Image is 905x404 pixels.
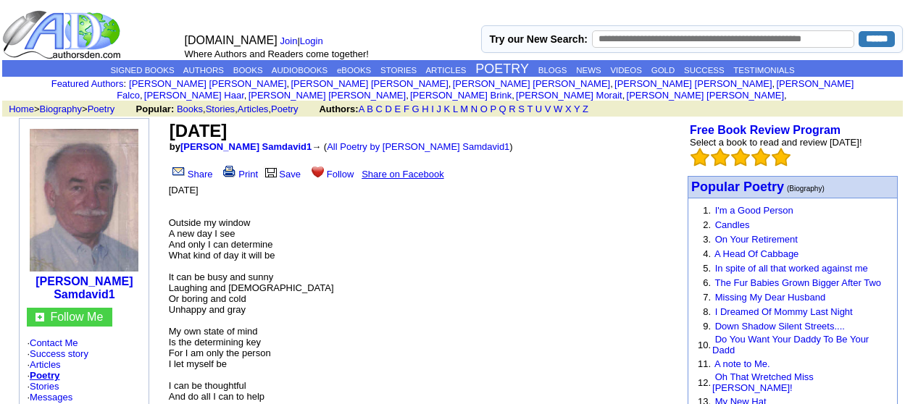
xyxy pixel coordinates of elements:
img: bigemptystars.png [711,148,730,167]
a: E [395,104,401,114]
a: POETRY [475,62,529,76]
img: 7459.jpg [30,129,138,272]
a: Share [170,169,213,180]
a: AUDIOBOOKS [272,66,328,75]
a: ARTICLES [425,66,466,75]
a: J [436,104,441,114]
font: | [280,35,328,46]
a: The Fur Babies Grown Bigger After Two [714,277,881,288]
font: i [246,92,248,100]
img: bigemptystars.png [772,148,791,167]
a: [PERSON_NAME] Samdavid1 [36,275,133,300]
a: [PERSON_NAME] Falco [117,78,854,101]
a: Success story [30,348,88,359]
font: 5. [703,263,711,274]
font: Select a book to read and review [DATE]! [690,137,862,148]
a: K [444,104,451,114]
a: O [480,104,488,114]
font: 3. [703,234,711,245]
font: 9. [703,321,711,332]
b: Popular: [136,104,175,114]
font: i [289,80,291,88]
font: i [775,80,776,88]
a: G [412,104,419,114]
img: logo_ad.gif [2,9,124,60]
img: bigemptystars.png [691,148,709,167]
a: Popular Poetry [691,181,784,193]
font: i [451,80,452,88]
font: i [625,92,626,100]
img: heart.gif [312,165,324,177]
font: Where Authors and Readers come together! [185,49,369,59]
font: by [170,141,312,152]
a: Articles [30,359,61,370]
a: Save [263,169,301,180]
label: Try our New Search: [489,33,587,45]
a: [PERSON_NAME] Haar [144,90,244,101]
a: eBOOKS [337,66,371,75]
a: Follow [309,169,354,180]
a: STORIES [380,66,417,75]
a: A [359,104,364,114]
a: Free Book Review Program [690,124,841,136]
font: i [143,92,144,100]
a: BOOKS [233,66,263,75]
font: i [613,80,614,88]
a: B [367,104,373,114]
a: [PERSON_NAME] Samdavid1 [180,141,312,152]
a: [PERSON_NAME] [PERSON_NAME] [614,78,772,89]
font: , , , [136,104,602,114]
a: Featured Authors [51,78,124,89]
img: bigemptystars.png [731,148,750,167]
a: Books [177,104,203,114]
a: Z [583,104,588,114]
font: 6. [703,277,711,288]
a: A note to Me. [714,358,770,369]
a: Articles [238,104,269,114]
a: T [527,104,533,114]
font: · [27,392,72,403]
font: → ( ) [312,141,512,152]
a: VIDEOS [610,66,641,75]
a: Poetry [30,370,59,381]
font: (Biography) [787,185,825,193]
a: X [565,104,572,114]
a: S [518,104,525,114]
font: [DATE] [170,121,228,140]
a: [PERSON_NAME] [PERSON_NAME] [627,90,784,101]
img: bigemptystars.png [751,148,770,167]
a: A Head Of Cabbage [714,248,798,259]
a: Q [499,104,506,114]
a: Down Shadow Silent Streets.... [715,321,845,332]
a: Contact Me [30,337,78,348]
font: i [409,92,410,100]
a: TESTIMONIALS [733,66,794,75]
a: [PERSON_NAME] [PERSON_NAME] [453,78,610,89]
font: 8. [703,306,711,317]
font: Popular Poetry [691,180,784,194]
img: gc.jpg [36,313,44,321]
a: Login [300,35,323,46]
font: > > [4,104,133,114]
a: D [385,104,392,114]
a: On Your Retirement [715,234,798,245]
font: 10. [698,340,711,350]
a: Messages [30,392,72,403]
a: I'm a Good Person [715,205,793,216]
font: Follow Me [50,311,103,323]
a: Y [574,104,580,114]
a: Stories [30,381,59,392]
img: share_page.gif [172,166,185,177]
a: [PERSON_NAME] [PERSON_NAME] [129,78,286,89]
a: [PERSON_NAME] Brink [410,90,512,101]
a: [PERSON_NAME] [PERSON_NAME] [291,78,448,89]
a: Home [9,104,34,114]
a: L [453,104,458,114]
a: Join [280,35,298,46]
a: I Dreamed Of Mommy Last Night [715,306,853,317]
a: Share on Facebook [362,169,443,180]
font: i [514,92,516,100]
a: BLOGS [538,66,567,75]
a: R [509,104,515,114]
